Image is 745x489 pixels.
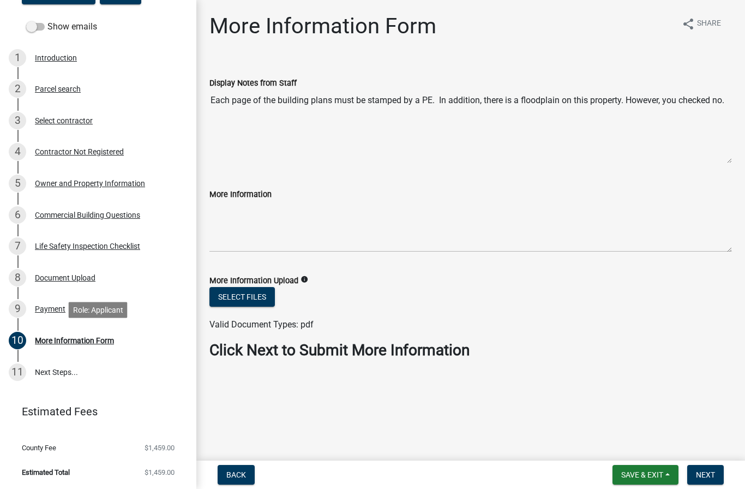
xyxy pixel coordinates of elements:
[35,180,145,187] div: Owner and Property Information
[35,117,93,124] div: Select contractor
[9,143,26,160] div: 4
[209,13,436,39] h1: More Information Form
[301,276,308,283] i: info
[35,337,114,344] div: More Information Form
[35,305,65,313] div: Payment
[209,277,298,285] label: More Information Upload
[9,49,26,67] div: 1
[697,17,721,31] span: Share
[218,465,255,485] button: Back
[145,444,175,451] span: $1,459.00
[9,237,26,255] div: 7
[35,54,77,62] div: Introduction
[696,470,715,479] span: Next
[22,444,56,451] span: County Fee
[9,206,26,224] div: 6
[9,175,26,192] div: 5
[9,300,26,318] div: 9
[612,465,678,485] button: Save & Exit
[687,465,724,485] button: Next
[209,90,732,164] textarea: Each page of the building plans must be stamped by a PE. In addition, there is a floodplain on th...
[9,80,26,98] div: 2
[35,148,124,156] div: Contractor Not Registered
[9,363,26,381] div: 11
[9,112,26,129] div: 3
[145,469,175,476] span: $1,459.00
[35,85,81,93] div: Parcel search
[673,13,730,34] button: shareShare
[69,302,128,318] div: Role: Applicant
[621,470,663,479] span: Save & Exit
[35,274,95,282] div: Document Upload
[226,470,246,479] span: Back
[35,211,140,219] div: Commercial Building Questions
[9,401,179,422] a: Estimated Fees
[22,469,70,476] span: Estimated Total
[35,242,140,250] div: Life Safety Inspection Checklist
[209,341,470,359] strong: Click Next to Submit More Information
[682,17,695,31] i: share
[26,20,97,33] label: Show emails
[9,269,26,287] div: 8
[209,191,272,199] label: More Information
[209,319,314,330] span: Valid Document Types: pdf
[9,332,26,349] div: 10
[209,80,297,87] label: Display Notes from Staff
[209,287,275,307] button: Select files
